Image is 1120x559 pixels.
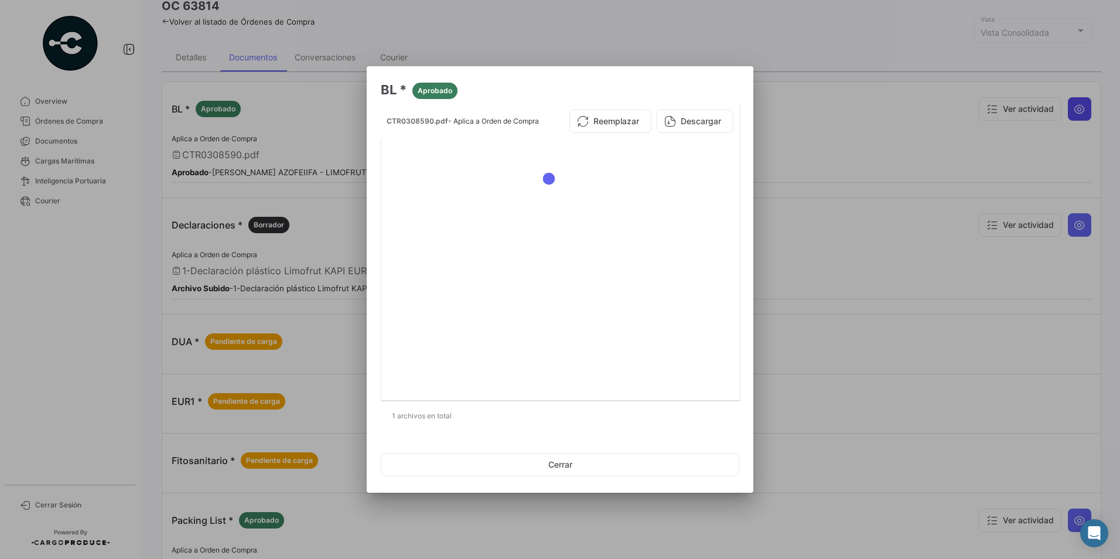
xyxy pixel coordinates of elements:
[569,110,651,133] button: Reemplazar
[381,401,739,431] div: 1 archivos en total
[657,110,733,133] button: Descargar
[448,117,539,125] span: - Aplica a Orden de Compra
[1080,519,1108,547] div: Abrir Intercom Messenger
[381,453,739,476] button: Cerrar
[387,117,448,125] span: CTR0308590.pdf
[418,86,452,96] span: Aprobado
